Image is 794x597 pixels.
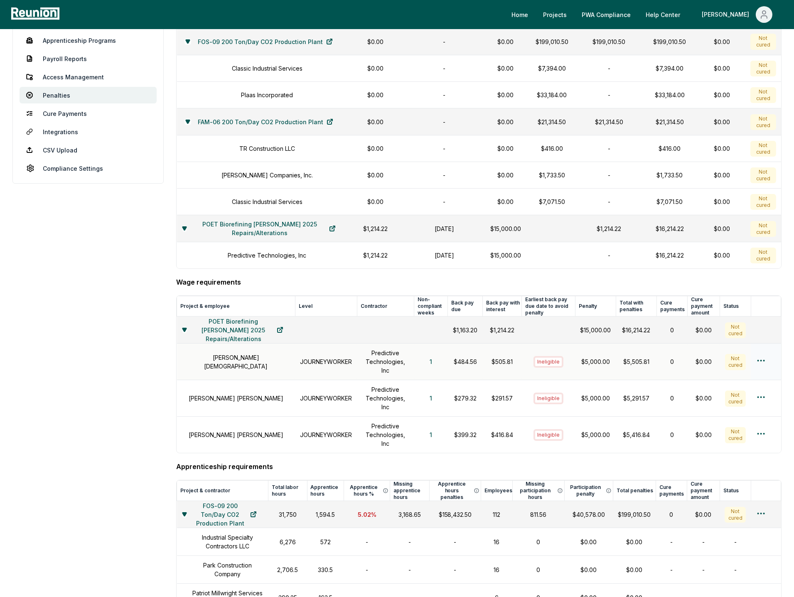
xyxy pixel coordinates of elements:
[187,506,263,523] a: FOS-09 200 Ton/Day CO2 Production Plant
[352,118,399,126] p: $0.00
[481,501,512,528] td: 112
[656,556,687,584] td: -
[395,510,425,519] div: 3,168.65
[531,118,573,126] p: $21,314.50
[191,113,340,130] a: FAM-06 200 Ton/Day CO2 Production Plant
[569,538,608,546] div: $0.00
[423,354,439,370] button: 1
[187,322,290,338] a: POET Biorefining [PERSON_NAME] 2025 Repairs/Alterations
[621,430,651,439] p: $5,416.84
[578,135,641,162] td: -
[688,296,720,317] th: Cure payment amount
[704,37,741,46] div: $0.00
[531,64,573,73] p: $7,394.00
[750,221,776,237] div: Not cured
[580,326,611,334] p: $15,000.00
[517,538,559,546] div: 0
[20,32,157,49] a: Apprenticeship Programs
[725,354,746,370] div: Not cured
[273,510,302,519] div: 31,750
[646,37,694,46] p: $199,010.50
[517,565,559,574] div: 0
[646,171,694,179] p: $1,733.50
[517,510,559,519] div: 811.56
[390,556,430,584] td: -
[720,556,751,584] td: -
[490,118,521,126] p: $0.00
[646,224,694,233] p: $16,214.22
[20,105,157,122] a: Cure Payments
[720,296,751,317] th: Status
[488,430,517,439] p: $416.84
[516,481,564,501] button: Missing participation hours
[490,224,521,233] p: $15,000.00
[568,484,613,497] div: Participation penalty
[490,91,521,99] p: $0.00
[20,123,157,140] a: Integrations
[362,422,409,448] h1: Predictive Technologies, Inc
[725,507,746,523] div: Not cured
[453,326,478,334] p: $1,163.20
[621,326,651,334] p: $16,214.22
[362,385,409,411] h1: Predictive Technologies, Inc
[312,510,339,519] div: 1,594.5
[409,251,480,260] h1: [DATE]
[189,394,283,403] h1: [PERSON_NAME] [PERSON_NAME]
[536,6,573,23] a: Projects
[704,144,741,153] div: $0.00
[404,55,485,82] td: -
[295,296,357,317] th: Level
[490,144,521,153] p: $0.00
[750,61,776,76] div: Not cured
[693,430,715,439] div: $0.00
[187,220,342,237] a: POET Biorefining [PERSON_NAME] 2025 Repairs/Alterations
[646,118,694,126] p: $21,314.50
[646,251,694,260] p: $16,214.22
[702,6,752,23] div: [PERSON_NAME]
[656,528,687,556] td: -
[704,64,741,73] div: $0.00
[575,6,637,23] a: PWA Compliance
[531,37,573,46] p: $199,010.50
[533,429,563,441] div: Ineligible
[621,357,651,366] p: $5,505.81
[430,556,481,584] td: -
[239,144,295,153] h1: TR Construction LLC
[704,224,741,233] div: $0.00
[423,390,439,407] button: 1
[347,484,390,497] button: Apprentice hours %
[750,141,776,157] div: Not cured
[362,349,409,375] h1: Predictive Technologies, Inc
[352,224,399,233] p: $1,214.22
[522,296,575,317] th: Earliest back pay due date to avoid penalty
[423,427,439,443] button: 1
[575,296,616,317] th: Penalty
[404,189,485,215] td: -
[490,171,521,179] p: $0.00
[352,251,399,260] p: $1,214.22
[583,224,636,233] p: $1,214.22
[191,33,339,50] a: FOS-09 200 Ton/Day CO2 Production Plant
[750,167,776,183] div: Not cured
[580,430,611,439] p: $5,000.00
[687,481,720,501] th: Cure payment amount
[192,561,263,578] h1: Park Construction Company
[20,160,157,177] a: Compliance Settings
[228,251,306,260] h1: Predictive Technologies, Inc
[488,394,517,403] p: $291.57
[505,6,786,23] nav: Main
[687,556,720,584] td: -
[646,197,694,206] p: $7,071.50
[704,171,741,179] div: $0.00
[20,87,157,103] a: Penalties
[20,142,157,158] a: CSV Upload
[583,37,636,46] p: $199,010.50
[488,357,517,366] p: $505.81
[404,108,485,135] td: -
[657,296,688,317] th: Cure payments
[404,162,485,189] td: -
[189,430,283,439] h1: [PERSON_NAME] [PERSON_NAME]
[618,565,651,574] div: $0.00
[656,481,687,501] th: Cure payments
